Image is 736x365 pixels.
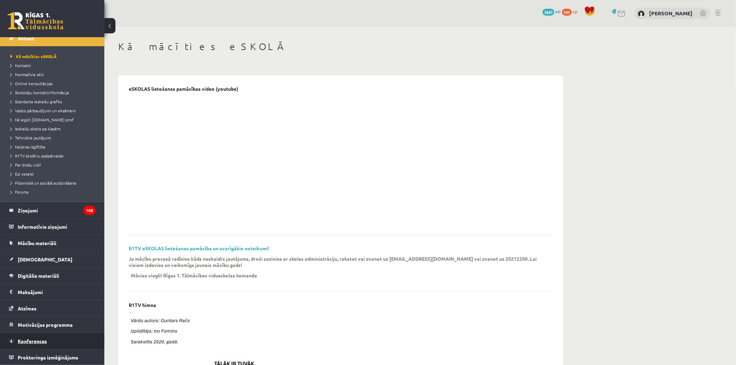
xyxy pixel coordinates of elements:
[18,305,37,311] span: Atzīmes
[649,10,693,17] a: [PERSON_NAME]
[562,9,572,16] span: 145
[10,162,41,168] span: Par drošu vidi!
[18,256,72,262] span: [DEMOGRAPHIC_DATA]
[10,53,97,59] a: Kā mācīties eSKOLĀ
[10,171,34,177] span: Esi vesels!
[10,63,31,68] span: Kontakti
[10,126,61,131] span: Ieskaišu skaits pa klasēm
[10,153,97,159] a: R1TV skolēnu pašpārvalde
[129,302,156,308] p: R1TV himna
[562,9,581,14] a: 145 xp
[10,107,97,114] a: Valsts pārbaudījumi un eksāmeni
[10,54,57,59] span: Kā mācīties eSKOLĀ
[9,300,96,316] a: Atzīmes
[9,202,96,218] a: Ziņojumi105
[10,89,97,96] a: Skolotāju kontaktinformācija
[118,41,563,52] h1: Kā mācīties eSKOLĀ
[83,206,96,215] i: 105
[543,9,554,16] span: 3641
[555,9,561,14] span: mP
[10,80,97,87] a: Online konsultācijas
[9,219,96,235] a: Informatīvie ziņojumi
[10,144,45,149] span: Karjeras izglītība
[10,162,97,168] a: Par drošu vidi!
[18,219,96,235] legend: Informatīvie ziņojumi
[18,35,34,41] span: Aktuāli
[9,251,96,267] a: [DEMOGRAPHIC_DATA]
[573,9,577,14] span: xp
[10,135,51,140] span: Tehniskie jautājumi
[10,81,53,86] span: Online konsultācijas
[10,116,97,123] a: Kā iegūt [DOMAIN_NAME] prof
[129,86,238,92] p: eSKOLAS lietošanas pamācības video (youtube)
[8,12,63,30] a: Rīgas 1. Tālmācības vidusskola
[10,90,69,95] span: Skolotāju kontaktinformācija
[9,317,96,333] a: Motivācijas programma
[10,144,97,150] a: Karjeras izglītība
[18,273,59,279] span: Digitālie materiāli
[10,62,97,68] a: Kontakti
[9,333,96,349] a: Konferences
[10,98,97,105] a: Standarta ieskaišu grafiks
[18,354,78,360] span: Proktoringa izmēģinājums
[10,189,29,195] span: Forums
[10,72,44,77] span: Normatīvie akti
[10,135,97,141] a: Tehniskie jautājumi
[10,99,62,104] span: Standarta ieskaišu grafiks
[543,9,561,14] a: 3641 mP
[10,153,64,159] span: R1TV skolēnu pašpārvalde
[163,272,257,278] p: Rīgas 1. Tālmācības vidusskolas komanda
[18,322,73,328] span: Motivācijas programma
[129,255,543,268] p: Ja mācību procesā radīsies kāds neskaidrs jautājums, droši sazinies ar skolas administrāciju, rak...
[9,268,96,284] a: Digitālie materiāli
[10,189,97,195] a: Forums
[10,180,76,186] span: Pilsoniskā un sociālā audzināšana
[10,71,97,78] a: Normatīvie akti
[9,284,96,300] a: Maksājumi
[18,338,47,344] span: Konferences
[18,202,96,218] legend: Ziņojumi
[9,30,96,46] a: Aktuāli
[9,235,96,251] a: Mācību materiāli
[10,117,74,122] span: Kā iegūt [DOMAIN_NAME] prof
[10,125,97,132] a: Ieskaišu skaits pa klasēm
[129,245,269,251] a: R1TV eSKOLAS lietošanas pamācība un svarīgākie noteikumi!
[18,284,96,300] legend: Maksājumi
[18,240,56,246] span: Mācību materiāli
[10,108,76,113] span: Valsts pārbaudījumi un eksāmeni
[638,10,645,17] img: Kārlis Bergs
[10,180,97,186] a: Pilsoniskā un sociālā audzināšana
[131,272,162,278] p: Mācies viegli!
[10,171,97,177] a: Esi vesels!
